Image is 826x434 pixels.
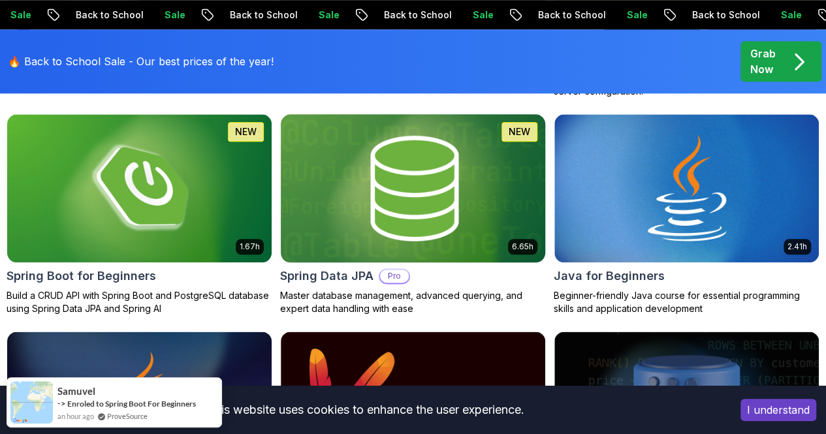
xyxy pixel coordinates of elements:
p: Back to School [676,8,765,22]
a: ProveSource [107,412,148,420]
a: Spring Boot for Beginners card1.67hNEWSpring Boot for BeginnersBuild a CRUD API with Spring Boot ... [7,114,272,315]
img: Spring Boot for Beginners card [7,114,272,262]
h2: Spring Data JPA [280,267,373,285]
p: Beginner-friendly Java course for essential programming skills and application development [554,289,819,315]
p: Sale [302,8,344,22]
p: Sale [456,8,498,22]
img: Java for Beginners card [554,114,819,262]
p: 🔥 Back to School Sale - Our best prices of the year! [8,54,274,69]
p: Back to School [59,8,148,22]
img: provesource social proof notification image [10,381,53,424]
span: an hour ago [57,411,94,422]
p: Sale [765,8,806,22]
p: Back to School [522,8,611,22]
p: NEW [235,125,257,138]
p: Back to School [368,8,456,22]
button: Accept cookies [740,399,816,421]
p: 2.41h [787,241,807,252]
p: Back to School [214,8,302,22]
h2: Spring Boot for Beginners [7,267,156,285]
div: This website uses cookies to enhance the user experience. [10,395,721,424]
p: Pro [380,270,409,283]
p: Sale [611,8,652,22]
p: NEW [509,125,530,138]
p: Build a CRUD API with Spring Boot and PostgreSQL database using Spring Data JPA and Spring AI [7,289,272,315]
a: Java for Beginners card2.41hJava for BeginnersBeginner-friendly Java course for essential program... [554,114,819,315]
p: Sale [148,8,190,22]
span: -> [57,398,66,409]
p: Grab Now [750,46,776,77]
a: Enroled to Spring Boot For Beginners [67,399,196,409]
p: 6.65h [512,241,533,252]
img: Spring Data JPA card [274,110,552,266]
h2: Java for Beginners [554,267,665,285]
p: 1.67h [240,241,260,252]
span: Samuvel [57,386,95,397]
a: Spring Data JPA card6.65hNEWSpring Data JPAProMaster database management, advanced querying, and ... [280,114,546,315]
p: Master database management, advanced querying, and expert data handling with ease [280,289,546,315]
